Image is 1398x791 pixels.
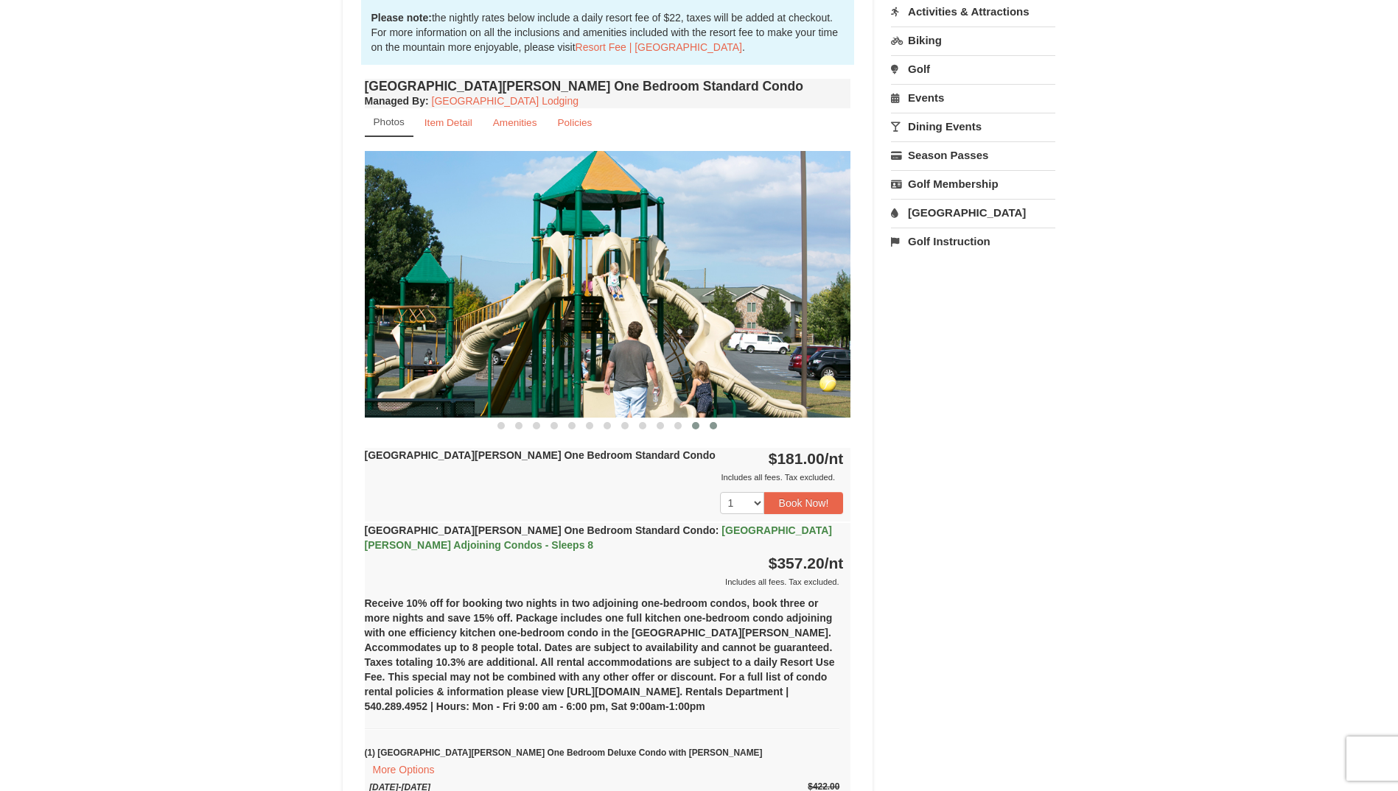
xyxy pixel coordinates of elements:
[557,117,592,128] small: Policies
[365,760,443,779] button: More Options
[365,449,716,461] strong: [GEOGRAPHIC_DATA][PERSON_NAME] One Bedroom Standard Condo
[365,108,413,137] a: Photos
[415,108,482,137] a: Item Detail
[365,95,429,107] strong: :
[891,55,1055,82] a: Golf
[825,555,844,572] span: /nt
[424,117,472,128] small: Item Detail
[483,108,547,137] a: Amenities
[891,113,1055,140] a: Dining Events
[891,27,1055,54] a: Biking
[432,95,579,107] a: [GEOGRAPHIC_DATA] Lodging
[825,450,844,467] span: /nt
[576,41,742,53] a: Resort Fee | [GEOGRAPHIC_DATA]
[891,228,1055,255] a: Golf Instruction
[371,12,432,24] strong: Please note:
[891,84,1055,111] a: Events
[365,151,851,417] img: 18876286-200-ec6ecd67.jpg
[769,555,825,572] span: $357.20
[716,524,719,536] span: :
[891,141,1055,169] a: Season Passes
[365,574,844,589] div: Includes all fees. Tax excluded.
[891,170,1055,197] a: Golf Membership
[365,79,851,94] h4: [GEOGRAPHIC_DATA][PERSON_NAME] One Bedroom Standard Condo
[374,116,405,127] small: Photos
[365,95,425,107] span: Managed By
[493,117,537,128] small: Amenities
[365,470,844,485] div: Includes all fees. Tax excluded.
[365,524,832,551] strong: [GEOGRAPHIC_DATA][PERSON_NAME] One Bedroom Standard Condo
[764,492,844,514] button: Book Now!
[769,450,844,467] strong: $181.00
[548,108,601,137] a: Policies
[891,199,1055,226] a: [GEOGRAPHIC_DATA]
